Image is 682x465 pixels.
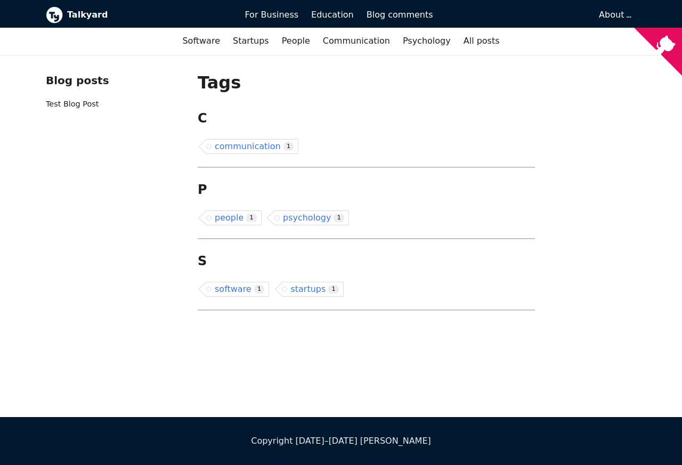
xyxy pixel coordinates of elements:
[396,32,457,50] a: Psychology
[275,32,316,50] a: People
[457,32,506,50] a: All posts
[206,282,269,297] a: software1
[328,285,339,294] span: 1
[198,110,535,126] h2: C
[46,100,99,108] a: Test Blog Post
[238,6,305,24] a: For Business
[246,214,257,223] span: 1
[46,6,63,23] img: Talkyard logo
[245,10,298,20] span: For Business
[46,6,230,23] a: Talkyard logoTalkyard
[226,32,275,50] a: Startups
[67,8,230,22] b: Talkyard
[254,285,265,294] span: 1
[274,210,349,225] a: psychology1
[599,10,630,20] a: About
[46,72,181,119] nav: Blog recent posts navigation
[46,434,636,448] div: Copyright [DATE]–[DATE] [PERSON_NAME]
[198,72,535,93] h1: Tags
[305,6,360,24] a: Education
[176,32,226,50] a: Software
[206,210,262,225] a: people1
[334,214,344,223] span: 1
[282,282,344,297] a: startups1
[206,139,298,154] a: communication1
[198,253,535,269] h2: S
[311,10,354,20] span: Education
[46,72,181,89] div: Blog posts
[367,10,433,20] span: Blog comments
[198,182,535,198] h2: P
[316,32,396,50] a: Communication
[283,142,294,151] span: 1
[360,6,440,24] a: Blog comments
